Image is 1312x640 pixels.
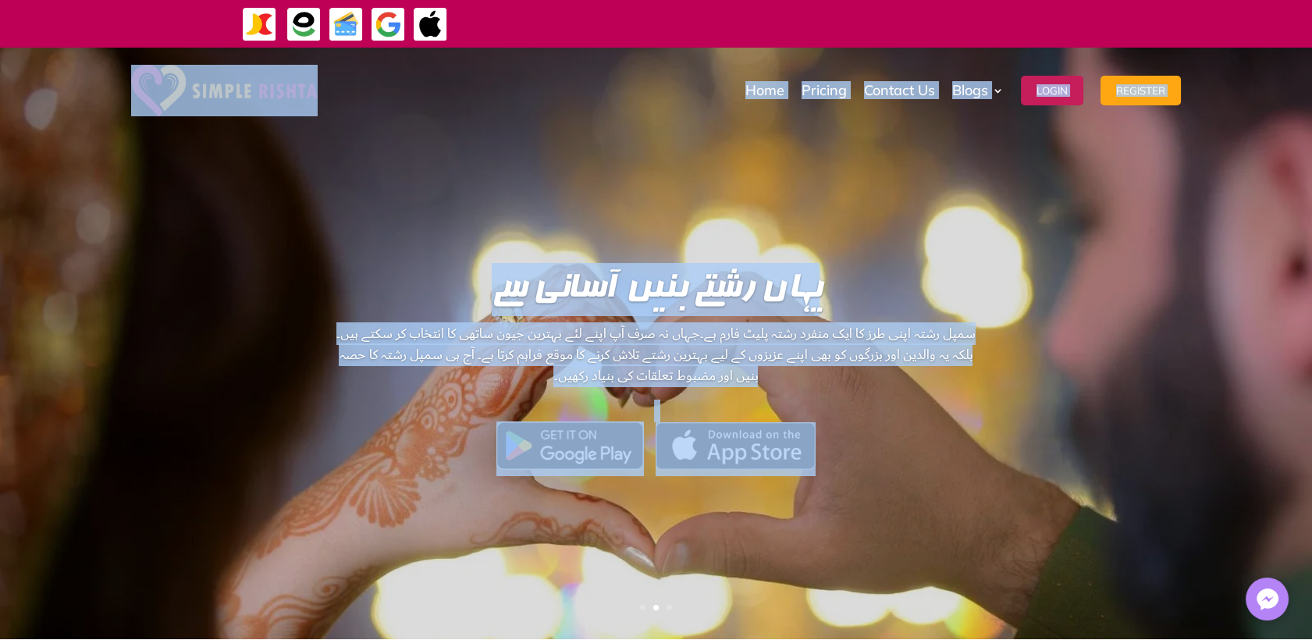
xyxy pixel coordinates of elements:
a: Login [1021,52,1083,130]
button: Register [1100,76,1181,105]
h1: یہاں رشتے بنیں آسانی سے [331,272,981,315]
img: Credit Cards [329,7,364,42]
a: Pricing [802,52,847,130]
img: EasyPaisa-icon [286,7,322,42]
a: 3 [667,605,672,610]
a: 2 [653,605,659,610]
img: ApplePay-icon [413,7,448,42]
a: Blogs [952,52,1004,130]
a: 1 [640,605,645,610]
img: Messenger [1252,584,1283,615]
a: Register [1100,52,1181,130]
button: Login [1021,76,1083,105]
img: GooglePay-icon [371,7,406,42]
img: JazzCash-icon [242,7,277,42]
a: Home [745,52,784,130]
a: Contact Us [864,52,935,130]
: سمپل رشتہ اپنی طرز کا ایک منفرد رشتہ پلیٹ فارم ہے۔جہاں نہ صرف آپ اپنے لئے بہترین جیون ساتھی کا ان... [331,323,981,476]
img: Google Play [496,421,644,470]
